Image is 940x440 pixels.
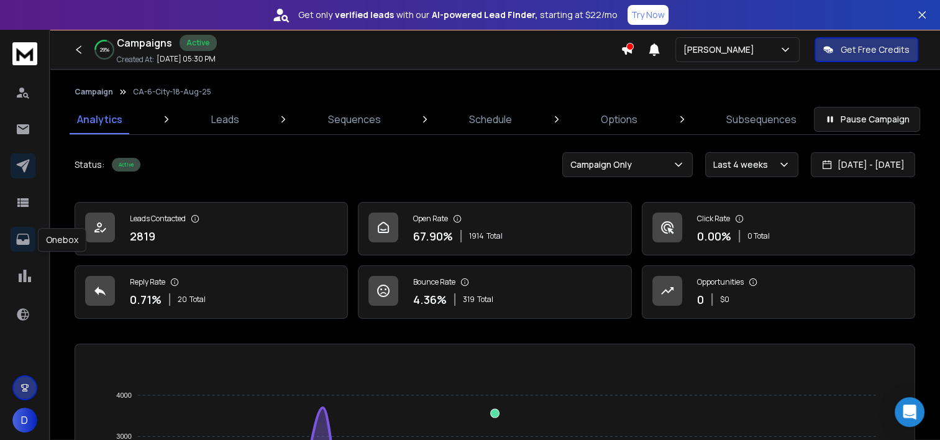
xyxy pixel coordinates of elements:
[116,433,131,440] tspan: 3000
[75,202,348,255] a: Leads Contacted2819
[12,408,37,433] button: D
[811,152,915,177] button: [DATE] - [DATE]
[157,54,216,64] p: [DATE] 05:30 PM
[178,295,187,305] span: 20
[486,231,503,241] span: Total
[463,295,475,305] span: 319
[413,227,453,245] p: 67.90 %
[112,158,140,172] div: Active
[631,9,665,21] p: Try Now
[204,104,247,134] a: Leads
[642,202,915,255] a: Click Rate0.00%0 Total
[413,214,448,224] p: Open Rate
[12,42,37,65] img: logo
[697,227,731,245] p: 0.00 %
[593,104,645,134] a: Options
[627,5,668,25] button: Try Now
[180,35,217,51] div: Active
[895,397,924,427] div: Open Intercom Messenger
[719,104,804,134] a: Subsequences
[570,158,637,171] p: Campaign Only
[75,87,113,97] button: Campaign
[697,291,704,308] p: 0
[77,112,122,127] p: Analytics
[642,265,915,319] a: Opportunities0$0
[462,104,519,134] a: Schedule
[697,277,744,287] p: Opportunities
[328,112,381,127] p: Sequences
[720,295,729,305] p: $ 0
[413,291,447,308] p: 4.36 %
[469,231,484,241] span: 1914
[70,104,130,134] a: Analytics
[432,9,537,21] strong: AI-powered Lead Finder,
[335,9,394,21] strong: verified leads
[130,291,162,308] p: 0.71 %
[117,35,172,50] h1: Campaigns
[130,227,155,245] p: 2819
[358,265,631,319] a: Bounce Rate4.36%319Total
[814,107,920,132] button: Pause Campaign
[321,104,388,134] a: Sequences
[358,202,631,255] a: Open Rate67.90%1914Total
[117,55,154,65] p: Created At:
[75,158,104,171] p: Status:
[130,277,165,287] p: Reply Rate
[477,295,493,305] span: Total
[713,158,773,171] p: Last 4 weeks
[38,228,86,252] div: Onebox
[747,231,770,241] p: 0 Total
[841,44,910,56] p: Get Free Credits
[133,87,211,97] p: CA-6-City-18-Aug-25
[413,277,455,287] p: Bounce Rate
[726,112,796,127] p: Subsequences
[298,9,618,21] p: Get only with our starting at $22/mo
[683,44,759,56] p: [PERSON_NAME]
[130,214,186,224] p: Leads Contacted
[116,392,131,399] tspan: 4000
[815,37,918,62] button: Get Free Credits
[189,295,206,305] span: Total
[100,46,109,53] p: 29 %
[211,112,239,127] p: Leads
[697,214,730,224] p: Click Rate
[75,265,348,319] a: Reply Rate0.71%20Total
[601,112,637,127] p: Options
[469,112,512,127] p: Schedule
